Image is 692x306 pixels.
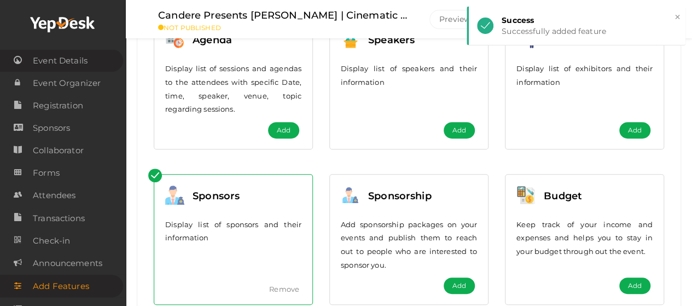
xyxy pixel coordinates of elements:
small: NOT PUBLISHED [158,24,413,32]
button: Add [619,122,650,138]
span: Event Organizer [33,72,101,94]
span: Add [277,125,290,136]
span: Sponsors [33,117,70,139]
label: Budget [544,188,582,204]
div: Success [502,15,677,26]
span: Add [452,280,466,291]
img: speakers.svg [341,30,360,49]
button: Add [444,278,475,294]
a: Remove [269,285,299,293]
p: Keep track of your income and expenses and helps you to stay in your budget through out the event. [516,218,653,258]
p: Display list of exhibitors and their information [516,62,653,89]
span: Attendees [33,184,75,206]
span: Add Features [33,275,89,297]
span: Add [452,125,466,136]
p: Add sponsorship packages on your events and publish them to reach out to people who are intereste... [341,218,477,272]
label: Sponsors [193,188,240,204]
button: × [674,11,681,24]
div: Successfully added feature [502,26,677,37]
button: Add [268,122,299,138]
label: Agenda [193,32,232,48]
label: Speakers [368,32,415,48]
img: success.svg [148,169,162,182]
img: budget.svg [516,186,536,205]
img: sponsorship.svg [341,186,360,205]
img: sponsor.svg [165,186,184,205]
p: Display list of sessions and agendas to the attendees with specific Date, time, speaker, venue, t... [165,62,301,116]
button: Preview [429,10,480,29]
label: Candere Presents [PERSON_NAME] | Cinematic Dance | Registration [158,8,413,24]
span: Event Details [33,50,88,72]
span: Collaborator [33,140,84,161]
button: Add [444,122,475,138]
span: Transactions [33,207,85,229]
label: Sponsorship [368,188,432,204]
span: Registration [33,95,83,117]
span: Announcements [33,252,102,274]
p: Display list of speakers and their information [341,62,477,89]
span: Check-in [33,230,70,252]
span: Add [628,280,642,291]
p: Display list of sponsors and their information [165,218,301,245]
img: agenda.svg [165,30,184,49]
button: Add [619,278,650,294]
span: Forms [33,162,60,184]
span: Add [628,125,642,136]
